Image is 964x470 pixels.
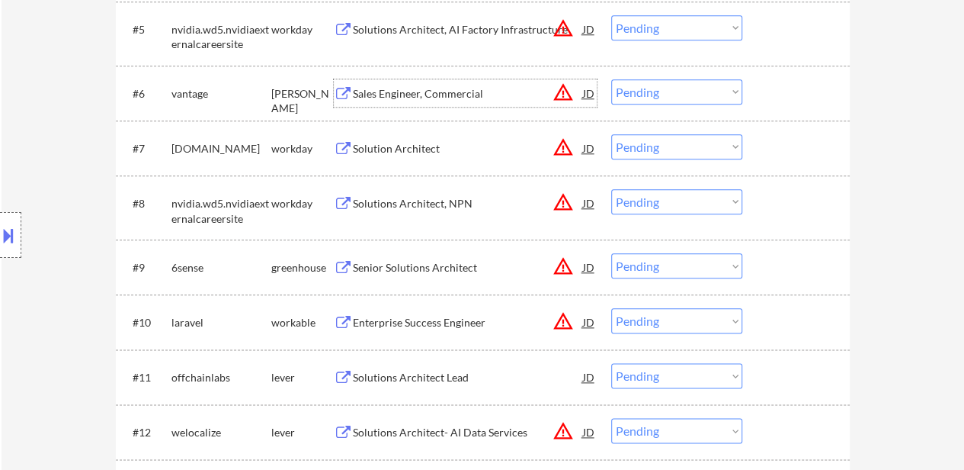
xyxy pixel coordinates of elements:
[552,420,574,442] button: warning_amber
[271,196,334,211] div: workday
[581,418,597,446] div: JD
[581,363,597,391] div: JD
[171,425,271,440] div: welocalize
[353,260,583,275] div: Senior Solutions Architect
[581,134,597,162] div: JD
[581,79,597,107] div: JD
[353,86,583,101] div: Sales Engineer, Commercial
[552,311,574,332] button: warning_amber
[353,141,583,156] div: Solution Architect
[581,253,597,281] div: JD
[271,22,334,37] div: workday
[171,22,271,52] div: nvidia.wd5.nvidiaexternalcareersite
[171,370,271,385] div: offchainlabs
[353,315,583,330] div: Enterprise Success Engineer
[353,425,583,440] div: Solutions Architect- AI Data Services
[133,86,159,101] div: #6
[552,82,574,103] button: warning_amber
[271,86,334,116] div: [PERSON_NAME]
[133,370,159,385] div: #11
[353,22,583,37] div: Solutions Architect, AI Factory Infrastructure
[171,86,271,101] div: vantage
[353,196,583,211] div: Solutions Architect, NPN
[271,141,334,156] div: workday
[271,425,334,440] div: lever
[552,137,574,158] button: warning_amber
[133,425,159,440] div: #12
[271,315,334,330] div: workable
[271,370,334,385] div: lever
[581,308,597,336] div: JD
[552,256,574,277] button: warning_amber
[581,15,597,43] div: JD
[552,192,574,213] button: warning_amber
[353,370,583,385] div: Solutions Architect Lead
[581,189,597,217] div: JD
[133,22,159,37] div: #5
[271,260,334,275] div: greenhouse
[552,18,574,39] button: warning_amber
